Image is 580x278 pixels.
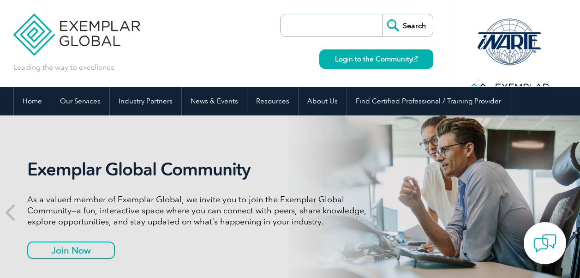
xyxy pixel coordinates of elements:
[533,232,556,255] img: contact-chat.png
[182,87,247,115] a: News & Events
[27,194,373,227] p: As a valued member of Exemplar Global, we invite you to join the Exemplar Global Community—a fun,...
[27,159,373,180] h2: Exemplar Global Community
[51,87,109,115] a: Our Services
[247,87,298,115] a: Resources
[413,56,418,61] img: open_square.png
[319,49,433,69] a: Login to the Community
[14,87,51,115] a: Home
[110,87,181,115] a: Industry Partners
[27,242,115,259] a: Join Now
[347,87,510,115] a: Find Certified Professional / Training Provider
[299,87,347,115] a: About Us
[13,62,114,73] p: Leading the way to excellence
[382,14,433,36] input: Search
